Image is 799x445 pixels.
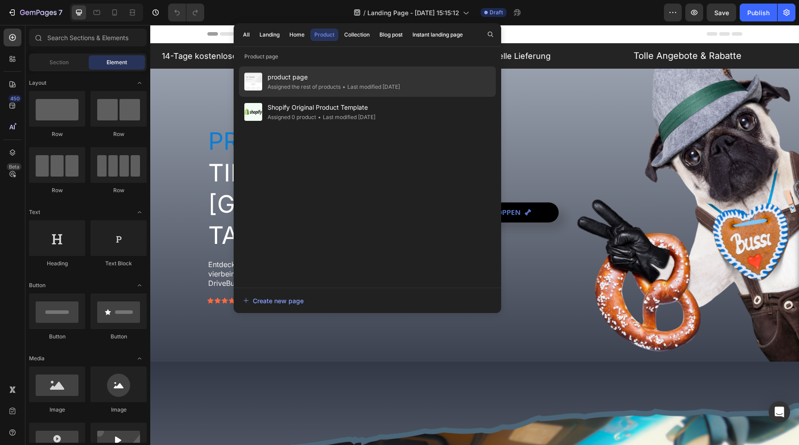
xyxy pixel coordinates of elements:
button: Create new page [243,292,492,309]
div: Undo/Redo [168,4,204,21]
span: • [318,114,321,120]
p: Entdecken Sie exklusive Premium-Accessoires für Ihre vierbeinigen Freunde in [GEOGRAPHIC_DATA] re... [58,235,273,263]
div: Blog post [379,31,403,39]
p: Product page [234,52,501,61]
span: Save [714,9,729,16]
button: Publish [740,4,777,21]
span: Text [29,208,40,216]
button: Instant landing page [408,29,467,41]
button: <p>Jetzt shoppen&nbsp;</p> [288,177,408,198]
div: Button [29,333,85,341]
div: Instant landing page [412,31,463,39]
button: Collection [340,29,374,41]
div: Beta [7,163,21,170]
div: 450 [8,95,21,102]
span: product page [268,72,400,82]
div: Row [91,186,147,194]
span: Toggle open [132,351,147,366]
div: Home [289,31,305,39]
button: Save [707,4,736,21]
div: Collection [344,31,370,39]
div: Image [29,406,85,414]
p: 7 [58,7,62,18]
span: • [342,83,346,90]
button: Product [310,29,338,41]
div: Assigned 0 product [268,113,316,122]
div: Heading [29,260,85,268]
button: Blog post [375,29,407,41]
button: Home [285,29,309,41]
div: Row [29,130,85,138]
div: Last modified [DATE] [341,82,400,91]
div: Create new page [243,296,304,305]
span: Section [49,58,69,66]
span: entdecken [97,196,243,225]
span: Premium Produkte & schnelle Lieferung [248,26,400,36]
button: Landing [255,29,284,41]
span: / [363,8,366,17]
span: Media [29,354,45,363]
button: 7 [4,4,66,21]
input: Search Sections & Elements [29,29,147,46]
div: Landing [259,31,280,39]
span: Toggle open [132,278,147,293]
span: Shopify Original Product Template [268,102,375,113]
span: Toggle open [132,205,147,219]
div: Publish [747,8,770,17]
div: Last modified [DATE] [316,113,375,122]
iframe: Design area [150,25,799,445]
div: Assigned the rest of products [268,82,341,91]
div: Row [91,130,147,138]
span: Layout [29,79,46,87]
div: All [243,31,250,39]
button: All [239,29,254,41]
h2: -Tierbedarf in [GEOGRAPHIC_DATA] [57,100,274,227]
div: Product [314,31,334,39]
p: Tolle Angebote & Rabatte [433,25,641,37]
p: 2000+ 5-Star Bewertungen [98,272,175,280]
span: Draft [490,8,503,16]
div: Image [91,406,147,414]
div: Text Block [91,260,147,268]
div: Row [29,186,85,194]
span: Element [107,58,127,66]
div: Button [91,333,147,341]
span: Landing Page - [DATE] 15:15:12 [367,8,459,17]
div: Open Intercom Messenger [769,401,790,423]
p: Jetzt shoppen [315,183,371,192]
span: Toggle open [132,76,147,90]
span: Premium [58,102,171,131]
span: Button [29,281,45,289]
